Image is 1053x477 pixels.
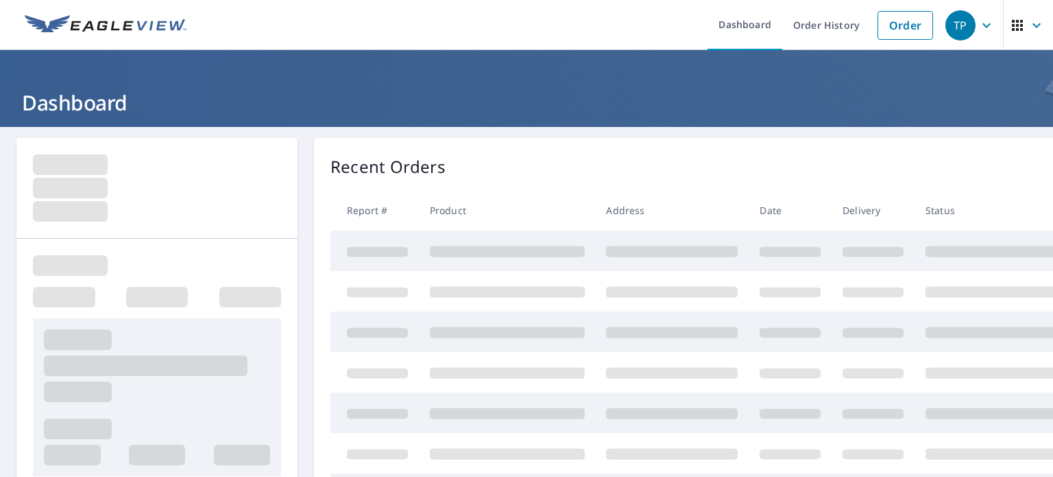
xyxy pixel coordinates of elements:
[25,15,186,36] img: EV Logo
[330,154,446,179] p: Recent Orders
[832,190,915,231] th: Delivery
[595,190,749,231] th: Address
[330,190,419,231] th: Report #
[749,190,832,231] th: Date
[945,10,976,40] div: TP
[419,190,596,231] th: Product
[877,11,933,40] a: Order
[16,89,1037,117] h1: Dashboard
